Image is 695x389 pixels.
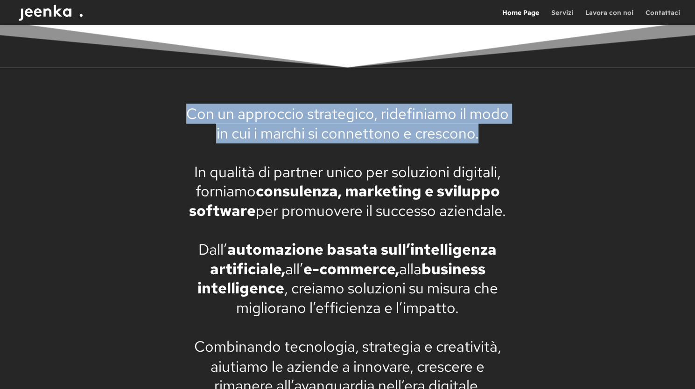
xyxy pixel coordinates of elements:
p: In qualità di partner unico per soluzioni digitali, forniamo per promuovere il successo aziendale. [185,162,510,221]
p: Con un approccio strategico, ridefiniamo il modo in cui i marchi si connettono e crescono. [185,104,510,143]
a: Home Page [502,9,539,25]
strong: automazione basata sull’intelligenza artificiale, [210,239,497,279]
strong: e-commerce, [303,259,399,279]
a: Lavora con noi [585,9,633,25]
strong: business intelligence [197,259,485,299]
p: Dall’ all’ alla , creiamo soluzioni su misura che migliorano l’efficienza e l’impatto. [185,240,510,317]
strong: consulenza, marketing e sviluppo software [189,181,500,221]
a: Contattaci [646,9,680,25]
a: Servizi [551,9,573,25]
